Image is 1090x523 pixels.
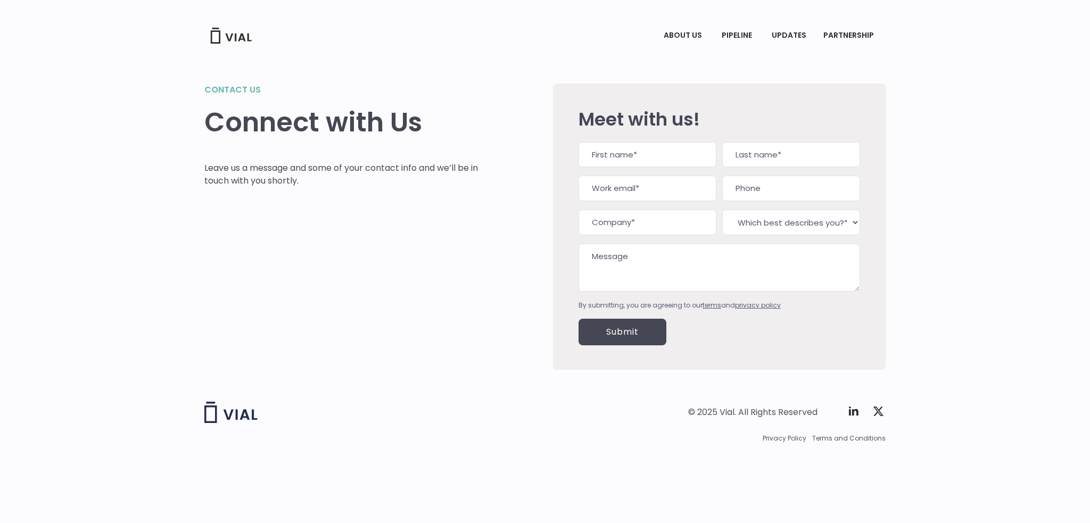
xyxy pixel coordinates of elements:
a: Terms and Conditions [812,434,886,443]
h2: Meet with us! [579,109,860,129]
input: First name* [579,142,716,168]
input: Last name* [722,142,860,168]
a: privacy policy [735,301,781,310]
a: Privacy Policy [763,434,806,443]
input: Phone [722,176,860,201]
a: UPDATES [763,27,814,45]
p: Leave us a message and some of your contact info and we’ll be in touch with you shortly. [204,162,478,187]
img: Vial Logo [210,28,252,44]
a: PIPELINEMenu Toggle [713,27,763,45]
img: Vial logo wih "Vial" spelled out [204,402,258,423]
h2: Contact us [204,84,478,96]
a: PARTNERSHIPMenu Toggle [815,27,885,45]
h1: Connect with Us [204,107,478,138]
div: By submitting, you are agreeing to our and [579,301,860,310]
input: Submit [579,319,666,345]
a: terms [703,301,721,310]
input: Work email* [579,176,716,201]
a: ABOUT USMenu Toggle [655,27,713,45]
div: © 2025 Vial. All Rights Reserved [688,406,817,418]
input: Company* [579,210,716,235]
